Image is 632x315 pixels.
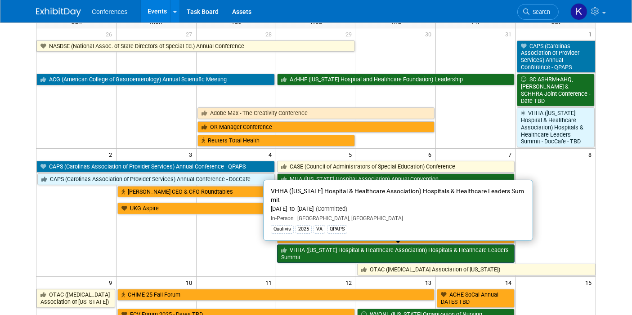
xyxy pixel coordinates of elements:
a: OTAC ([MEDICAL_DATA] Association of [US_STATE]) [357,264,596,275]
div: 2025 [296,225,312,233]
span: 10 [185,277,196,288]
span: 11 [264,277,276,288]
img: ExhibitDay [36,8,81,17]
span: Fri [472,18,480,25]
span: 29 [345,28,356,40]
a: UKG Aspire [117,203,435,214]
span: Sat [551,18,560,25]
img: Kelly Parker [570,3,587,20]
a: SC ASHRM+AHQ, [PERSON_NAME] & SCHHRA Joint Conference - Date TBD [517,74,595,106]
a: OR Manager Conference [197,121,435,133]
span: VHHA ([US_STATE] Hospital & Healthcare Association) Hospitals & Healthcare Leaders Summit [271,187,524,203]
span: Wed [310,18,322,25]
span: 26 [105,28,116,40]
div: Qualivis [271,225,294,233]
span: Mon [150,18,162,25]
span: 8 [587,149,596,160]
span: 9 [108,277,116,288]
span: In-Person [271,215,294,222]
a: CASE (Council of Administrators of Special Education) Conference [277,161,515,173]
div: [DATE] to [DATE] [271,205,525,213]
span: 12 [345,277,356,288]
span: 5 [348,149,356,160]
a: MHA ([US_STATE] Hospital Association) Annual Convention [277,173,515,185]
span: 2 [108,149,116,160]
span: 28 [264,28,276,40]
span: 6 [427,149,435,160]
a: Adobe Max - The Creativity Conference [197,107,435,119]
a: ACG (American College of Gastroenterology) Annual Scientific Meeting [36,74,275,85]
span: Thu [390,18,401,25]
a: VHHA ([US_STATE] Hospital & Healthcare Association) Hospitals & Healthcare Leaders Summit - DocCa... [517,107,595,147]
span: 15 [584,277,596,288]
a: CHIME 25 Fall Forum [117,289,435,301]
a: NASDSE (National Assoc. of State Directors of Special Ed.) Annual Conference [36,40,355,52]
a: CAPS (Carolinas Association of Provider Services) Annual Conference - QPAPS [36,161,275,173]
span: 30 [424,28,435,40]
a: ACHE SoCal Annual - DATES TBD [437,289,515,307]
span: Tue [231,18,241,25]
div: VA [314,225,325,233]
span: 13 [424,277,435,288]
a: VHHA ([US_STATE] Hospital & Healthcare Association) Hospitals & Healthcare Leaders Summit [277,244,515,263]
a: CAPS (Carolinas Association of Provider Services) Annual Conference - DocCafe [37,173,275,185]
span: Conferences [92,8,127,15]
span: 7 [507,149,515,160]
a: Reuters Total Health [197,135,355,146]
span: 1 [587,28,596,40]
a: CAPS (Carolinas Association of Provider Services) Annual Conference - QPAPS [517,40,596,73]
span: 27 [185,28,196,40]
span: [GEOGRAPHIC_DATA], [GEOGRAPHIC_DATA] [294,215,403,222]
a: [PERSON_NAME] CEO & CFO Roundtables [117,186,435,198]
a: AzHHF ([US_STATE] Hospital and Healthcare Foundation) Leadership [277,74,515,85]
span: 4 [268,149,276,160]
span: 14 [504,277,515,288]
div: QPAPS [327,225,347,233]
span: Sun [71,18,82,25]
span: 31 [504,28,515,40]
span: 3 [188,149,196,160]
span: Search [529,9,550,15]
span: (Committed) [314,205,347,212]
a: Search [517,4,559,20]
a: OTAC ([MEDICAL_DATA] Association of [US_STATE]) [36,289,115,307]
